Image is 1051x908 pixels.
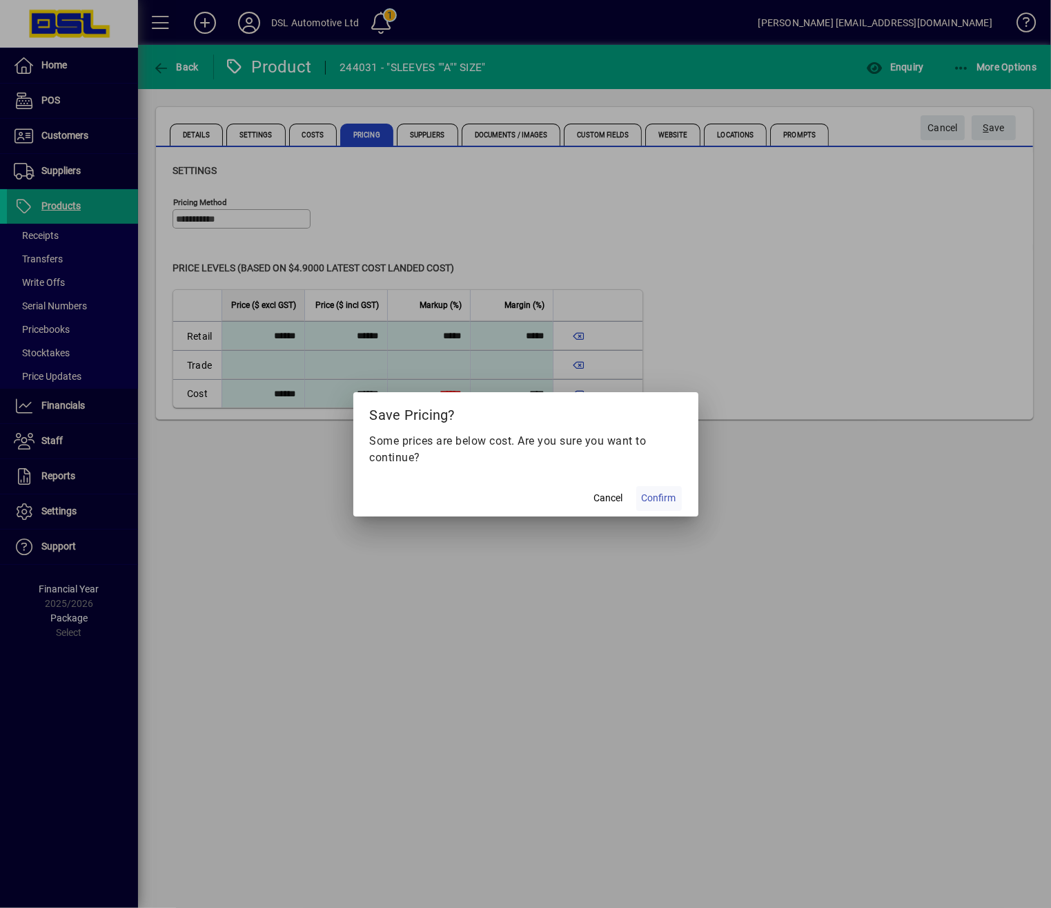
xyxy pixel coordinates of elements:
[370,433,682,466] p: Some prices are below cost. Are you sure you want to continue?
[642,491,676,505] span: Confirm
[353,392,698,432] h2: Save Pricing?
[587,486,631,511] button: Cancel
[594,491,623,505] span: Cancel
[636,486,682,511] button: Confirm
